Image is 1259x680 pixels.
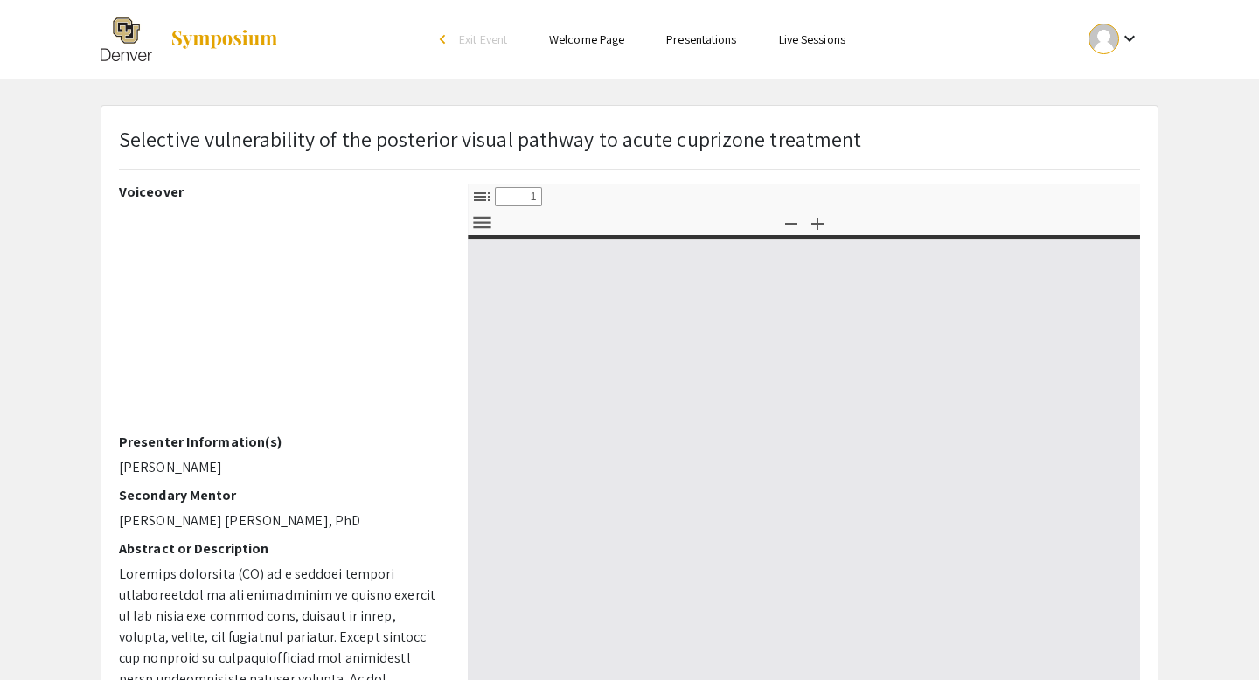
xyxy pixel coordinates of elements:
p: Selective vulnerability of the posterior visual pathway to acute cuprizone treatment [119,123,861,155]
input: Page [495,187,542,206]
p: [PERSON_NAME] [119,457,442,478]
iframe: Chat [13,601,74,667]
button: Tools [467,210,497,235]
button: Zoom In [803,210,832,235]
a: Presentations [666,31,736,47]
button: Toggle Sidebar [467,184,497,209]
a: The 2025 Research and Creative Activities Symposium (RaCAS) [101,17,279,61]
img: The 2025 Research and Creative Activities Symposium (RaCAS) [101,17,152,61]
h2: Abstract or Description [119,540,442,557]
mat-icon: Expand account dropdown [1119,28,1140,49]
p: [PERSON_NAME] [PERSON_NAME], PhD [119,510,442,531]
img: Symposium by ForagerOne [170,29,279,50]
h2: Secondary Mentor [119,487,442,503]
h2: Presenter Information(s) [119,434,442,450]
a: Live Sessions [779,31,845,47]
button: Zoom Out [776,210,806,235]
h2: Voiceover [119,184,442,200]
span: Exit Event [459,31,507,47]
div: arrow_back_ios [440,34,450,45]
button: Expand account dropdown [1070,19,1158,59]
a: Welcome Page [549,31,624,47]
